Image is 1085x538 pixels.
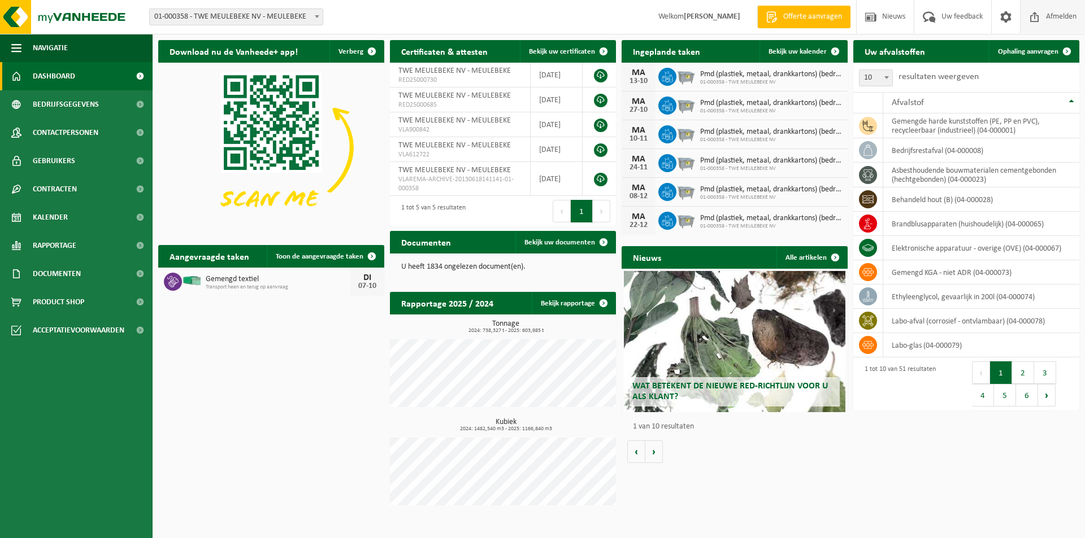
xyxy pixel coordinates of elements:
[396,328,616,334] span: 2024: 738,327 t - 2025: 603,985 t
[396,426,616,432] span: 2024: 1482,540 m3 - 2025: 1166,840 m3
[33,62,75,90] span: Dashboard
[700,185,842,194] span: Pmd (plastiek, metaal, drankkartons) (bedrijven)
[33,119,98,147] span: Contactpersonen
[757,6,850,28] a: Offerte aanvragen
[356,282,379,290] div: 07-10
[776,246,847,269] a: Alle artikelen
[398,100,522,110] span: RED25000685
[883,113,1079,138] td: gemengde harde kunststoffen (PE, PP en PVC), recycleerbaar (industrieel) (04-000001)
[676,95,696,114] img: WB-2500-GAL-GY-01
[676,124,696,143] img: WB-2500-GAL-GY-01
[33,288,84,316] span: Product Shop
[676,181,696,200] img: WB-2500-GAL-GY-01
[206,284,350,291] span: Transport heen en terug op aanvraag
[158,63,384,232] img: Download de VHEPlus App
[627,440,645,463] button: Vorige
[531,63,583,88] td: [DATE]
[553,200,571,222] button: Previous
[33,34,68,62] span: Navigatie
[571,200,593,222] button: 1
[390,40,499,62] h2: Certificaten & attesten
[627,193,650,200] div: 08-12
[329,40,383,63] button: Verberg
[531,88,583,112] td: [DATE]
[676,66,696,85] img: WB-2500-GAL-GY-01
[860,70,892,86] span: 10
[33,260,81,288] span: Documenten
[33,90,99,119] span: Bedrijfsgegevens
[33,175,77,203] span: Contracten
[700,79,842,86] span: 01-000358 - TWE MEULEBEKE NV
[520,40,615,63] a: Bekijk uw certificaten
[531,137,583,162] td: [DATE]
[627,126,650,135] div: MA
[700,99,842,108] span: Pmd (plastiek, metaal, drankkartons) (bedrijven)
[356,273,379,282] div: DI
[883,187,1079,212] td: behandeld hout (B) (04-000028)
[276,253,363,260] span: Toon de aangevraagde taken
[622,246,672,268] h2: Nieuws
[33,316,124,344] span: Acceptatievoorwaarden
[859,360,936,408] div: 1 tot 10 van 51 resultaten
[524,239,595,246] span: Bekijk uw documenten
[859,69,893,86] span: 10
[883,285,1079,309] td: ethyleenglycol, gevaarlijk in 200l (04-000074)
[627,212,650,221] div: MA
[182,275,201,286] img: HK-XP-30-GN-00
[627,155,650,164] div: MA
[1038,384,1056,406] button: Next
[627,164,650,172] div: 24-11
[398,67,511,75] span: TWE MEULEBEKE NV - MEULEBEKE
[398,91,511,100] span: TWE MEULEBEKE NV - MEULEBEKE
[398,76,522,85] span: RED25000730
[390,292,505,314] h2: Rapportage 2025 / 2024
[972,361,990,384] button: Previous
[149,8,323,25] span: 01-000358 - TWE MEULEBEKE NV - MEULEBEKE
[338,48,363,55] span: Verberg
[883,333,1079,357] td: labo-glas (04-000079)
[398,125,522,134] span: VLA900842
[33,203,68,231] span: Kalender
[989,40,1078,63] a: Ophaling aanvragen
[883,212,1079,236] td: brandblusapparaten (huishoudelijk) (04-000065)
[33,231,76,260] span: Rapportage
[398,150,522,159] span: VLA612722
[700,128,842,137] span: Pmd (plastiek, metaal, drankkartons) (bedrijven)
[267,245,383,268] a: Toon de aangevraagde taken
[676,152,696,172] img: WB-2500-GAL-GY-01
[1016,384,1038,406] button: 6
[627,77,650,85] div: 13-10
[398,116,511,125] span: TWE MEULEBEKE NV - MEULEBEKE
[972,384,994,406] button: 4
[593,200,610,222] button: Next
[398,141,511,150] span: TWE MEULEBEKE NV - MEULEBEKE
[700,156,842,165] span: Pmd (plastiek, metaal, drankkartons) (bedrijven)
[532,292,615,314] a: Bekijk rapportage
[700,165,842,172] span: 01-000358 - TWE MEULEBEKE NV
[990,361,1012,384] button: 1
[627,106,650,114] div: 27-10
[515,231,615,253] a: Bekijk uw documenten
[883,260,1079,285] td: gemengd KGA - niet ADR (04-000073)
[33,147,75,175] span: Gebruikers
[396,418,616,432] h3: Kubiek
[700,223,842,230] span: 01-000358 - TWE MEULEBEKE NV
[206,275,350,284] span: Gemengd textiel
[627,221,650,229] div: 22-12
[398,175,522,193] span: VLAREMA-ARCHIVE-20130618141141-01-000358
[1012,361,1034,384] button: 2
[396,320,616,334] h3: Tonnage
[158,245,261,267] h2: Aangevraagde taken
[853,40,936,62] h2: Uw afvalstoffen
[531,112,583,137] td: [DATE]
[759,40,847,63] a: Bekijk uw kalender
[398,166,511,174] span: TWE MEULEBEKE NV - MEULEBEKE
[700,108,842,115] span: 01-000358 - TWE MEULEBEKE NV
[883,163,1079,187] td: asbesthoudende bouwmaterialen cementgebonden (hechtgebonden) (04-000023)
[684,12,740,21] strong: [PERSON_NAME]
[632,382,828,401] span: Wat betekent de nieuwe RED-richtlijn voor u als klant?
[998,48,1058,55] span: Ophaling aanvragen
[780,11,845,23] span: Offerte aanvragen
[622,40,711,62] h2: Ingeplande taken
[883,236,1079,260] td: elektronische apparatuur - overige (OVE) (04-000067)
